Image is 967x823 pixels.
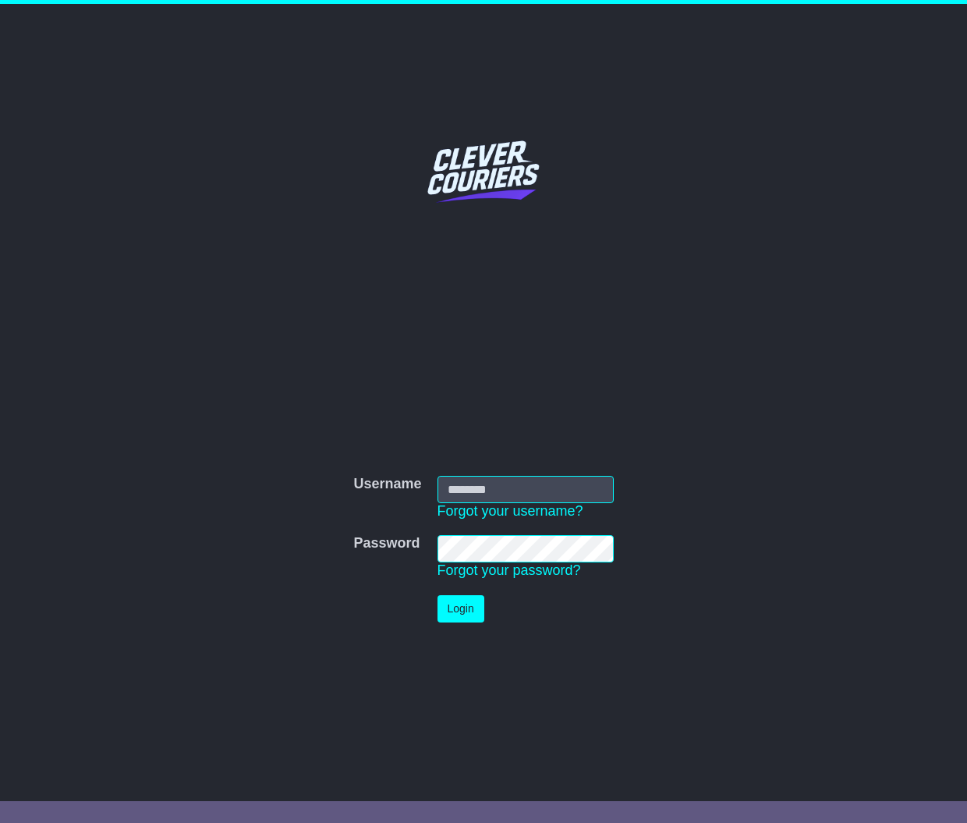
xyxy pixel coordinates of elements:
[353,535,420,552] label: Password
[437,595,484,623] button: Login
[353,476,421,493] label: Username
[417,105,550,237] img: Clever Couriers
[437,503,583,519] a: Forgot your username?
[437,562,581,578] a: Forgot your password?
